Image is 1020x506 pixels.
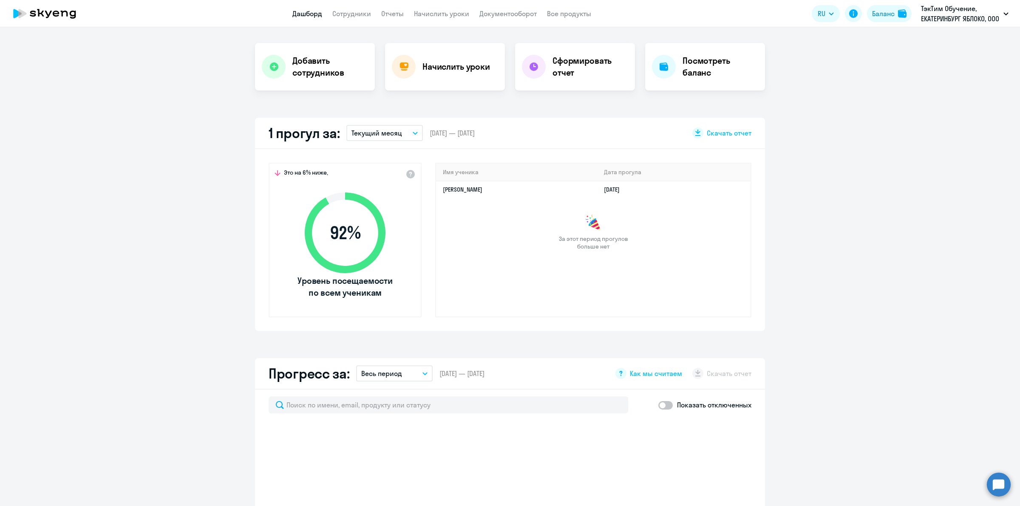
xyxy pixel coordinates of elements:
[547,9,591,18] a: Все продукты
[677,400,751,410] p: Показать отключенных
[683,55,758,79] h4: Посмотреть баланс
[818,8,825,19] span: RU
[585,215,602,232] img: congrats
[707,128,751,138] span: Скачать отчет
[269,396,628,413] input: Поиск по имени, email, продукту или статусу
[552,55,628,79] h4: Сформировать отчет
[356,365,433,382] button: Весь период
[867,5,912,22] button: Балансbalance
[630,369,682,378] span: Как мы считаем
[414,9,469,18] a: Начислить уроки
[292,55,368,79] h4: Добавить сотрудников
[361,368,402,379] p: Весь период
[558,235,629,250] span: За этот период прогулов больше нет
[479,9,537,18] a: Документооборот
[917,3,1013,24] button: ТэкТим Обучение, ЕКАТЕРИНБУРГ ЯБЛОКО, ООО
[436,164,597,181] th: Имя ученика
[332,9,371,18] a: Сотрудники
[292,9,322,18] a: Дашборд
[422,61,490,73] h4: Начислить уроки
[443,186,482,193] a: [PERSON_NAME]
[351,128,402,138] p: Текущий месяц
[430,128,475,138] span: [DATE] — [DATE]
[921,3,1000,24] p: ТэкТим Обучение, ЕКАТЕРИНБУРГ ЯБЛОКО, ООО
[812,5,840,22] button: RU
[296,223,394,243] span: 92 %
[439,369,484,378] span: [DATE] — [DATE]
[269,365,349,382] h2: Прогресс за:
[597,164,751,181] th: Дата прогула
[296,275,394,299] span: Уровень посещаемости по всем ученикам
[381,9,404,18] a: Отчеты
[284,169,328,179] span: Это на 6% ниже,
[872,8,895,19] div: Баланс
[346,125,423,141] button: Текущий месяц
[269,124,340,141] h2: 1 прогул за:
[898,9,907,18] img: balance
[604,186,626,193] a: [DATE]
